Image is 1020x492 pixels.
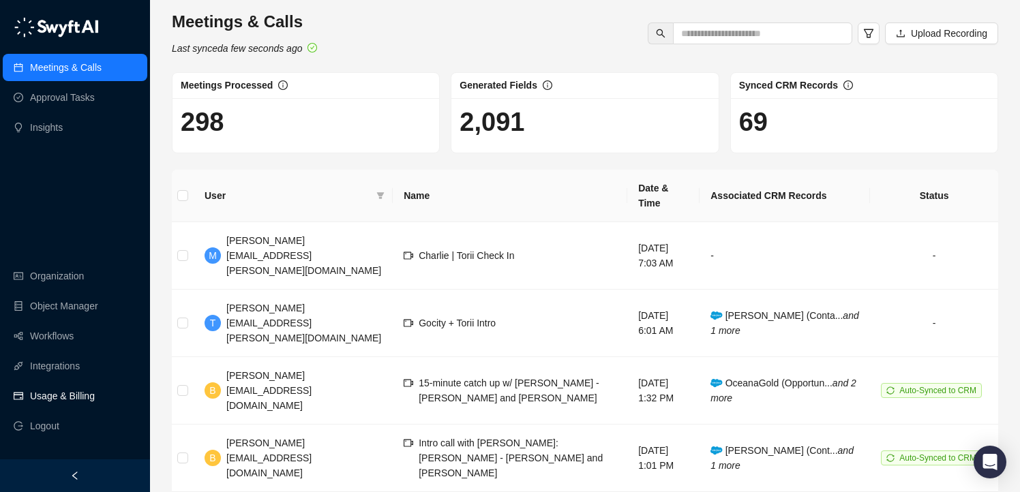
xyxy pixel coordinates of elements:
[226,303,381,343] span: [PERSON_NAME][EMAIL_ADDRESS][PERSON_NAME][DOMAIN_NAME]
[30,382,95,410] a: Usage & Billing
[419,437,603,478] span: Intro call with [PERSON_NAME]: [PERSON_NAME] - [PERSON_NAME] and [PERSON_NAME]
[404,251,413,260] span: video-camera
[627,170,700,222] th: Date & Time
[404,378,413,388] span: video-camera
[870,170,998,222] th: Status
[627,222,700,290] td: [DATE] 7:03 AM
[181,80,273,91] span: Meetings Processed
[30,262,84,290] a: Organization
[404,438,413,448] span: video-camera
[911,26,987,41] span: Upload Recording
[710,310,858,336] i: and 1 more
[896,29,905,38] span: upload
[739,106,989,138] h1: 69
[172,11,317,33] h3: Meetings & Calls
[210,316,216,330] span: T
[30,54,102,81] a: Meetings & Calls
[886,454,895,462] span: sync
[226,235,381,276] span: [PERSON_NAME][EMAIL_ADDRESS][PERSON_NAME][DOMAIN_NAME]
[656,29,665,38] span: search
[30,412,59,440] span: Logout
[393,170,627,222] th: Name
[30,114,63,141] a: Insights
[710,445,854,471] i: and 1 more
[30,352,80,380] a: Integrations
[30,84,95,111] a: Approval Tasks
[710,378,856,403] i: and 2 more
[899,453,976,463] span: Auto-Synced to CRM
[899,386,976,395] span: Auto-Synced to CRM
[886,386,895,395] span: sync
[172,43,302,54] i: Last synced a few seconds ago
[209,450,215,465] span: B
[543,80,552,90] span: info-circle
[226,370,312,411] span: [PERSON_NAME][EMAIL_ADDRESS][DOMAIN_NAME]
[181,106,431,138] h1: 298
[419,378,599,403] span: 15-minute catch up w/ [PERSON_NAME] - [PERSON_NAME] and [PERSON_NAME]
[700,170,870,222] th: Associated CRM Records
[843,80,853,90] span: info-circle
[209,383,215,398] span: B
[460,80,537,91] span: Generated Fields
[627,357,700,425] td: [DATE] 1:32 PM
[710,445,854,471] span: [PERSON_NAME] (Cont...
[374,185,387,206] span: filter
[460,106,710,138] h1: 2,091
[30,322,74,350] a: Workflows
[70,471,80,480] span: left
[14,17,99,37] img: logo-05li4sbe.png
[419,250,514,261] span: Charlie | Torii Check In
[278,80,288,90] span: info-circle
[627,425,700,492] td: [DATE] 1:01 PM
[307,43,317,52] span: check-circle
[885,22,998,44] button: Upload Recording
[870,222,998,290] td: -
[627,290,700,357] td: [DATE] 6:01 AM
[404,318,413,328] span: video-camera
[863,28,874,39] span: filter
[205,188,371,203] span: User
[226,437,312,478] span: [PERSON_NAME][EMAIL_ADDRESS][DOMAIN_NAME]
[14,421,23,431] span: logout
[376,191,385,200] span: filter
[700,222,870,290] td: -
[30,292,98,320] a: Object Manager
[870,290,998,357] td: -
[419,318,496,328] span: Gocity + Torii Intro
[710,378,856,403] span: OceanaGold (Opportun...
[710,310,858,336] span: [PERSON_NAME] (Conta...
[974,446,1006,478] div: Open Intercom Messenger
[209,248,217,263] span: M
[739,80,838,91] span: Synced CRM Records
